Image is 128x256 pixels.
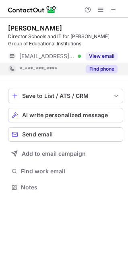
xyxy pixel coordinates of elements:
button: Notes [8,182,123,193]
button: Reveal Button [86,65,118,73]
span: Notes [21,184,120,191]
button: Reveal Button [86,52,118,60]
span: Send email [22,131,53,138]
button: Find work email [8,166,123,177]
div: Save to List / ATS / CRM [22,93,109,99]
button: Add to email campaign [8,146,123,161]
span: Add to email campaign [22,150,86,157]
button: Send email [8,127,123,142]
button: save-profile-one-click [8,89,123,103]
img: ContactOut v5.3.10 [8,5,56,14]
span: [EMAIL_ADDRESS][DOMAIN_NAME] [19,53,75,60]
div: Director Schools and IT for [PERSON_NAME] Group of Educational Institutions [8,33,123,47]
span: AI write personalized message [22,112,108,118]
div: [PERSON_NAME] [8,24,62,32]
span: Find work email [21,168,120,175]
button: AI write personalized message [8,108,123,122]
